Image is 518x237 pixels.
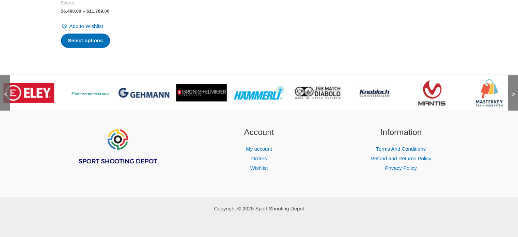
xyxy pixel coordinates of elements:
[250,165,268,171] a: Wishlist
[82,9,85,14] span: –
[197,126,321,139] h2: Account
[246,146,272,152] a: My account
[61,33,110,48] a: Select options for “G+E GO Stock for KK500”
[385,165,417,171] a: Privacy Policy
[508,84,515,91] span: >
[61,0,180,6] span: Stocks
[87,9,110,14] bdi: 11,789.00
[197,144,321,173] nav: Account
[376,146,426,152] a: Terms And Conditions
[339,126,464,173] aside: Footer Widget 3
[55,204,464,213] p: Copyright © 2025 Sport Shooting Depot
[251,155,267,161] a: Orders
[61,9,81,14] bdi: 6,490.00
[61,21,103,31] a: Add to Wishlist
[61,9,64,14] span: $
[197,126,321,173] aside: Footer Widget 2
[3,83,54,103] img: brand logo
[87,9,89,14] span: $
[339,126,464,139] h2: Information
[371,155,431,161] a: Refund and Returns Policy
[55,126,180,181] aside: Footer Widget 1
[69,23,103,29] span: Add to Wishlist
[339,144,464,173] nav: Information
